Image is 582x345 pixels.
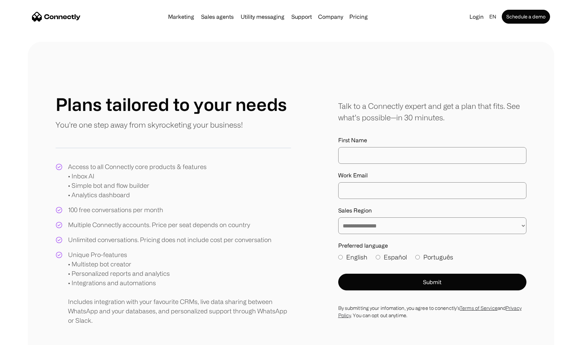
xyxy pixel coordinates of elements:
[460,305,498,311] a: Terms of Service
[14,333,42,343] ul: Language list
[7,332,42,343] aside: Language selected: English
[415,255,420,259] input: Português
[338,137,526,144] label: First Name
[467,12,487,22] a: Login
[338,274,526,290] button: Submit
[56,94,287,115] h1: Plans tailored to your needs
[487,12,500,22] div: en
[338,255,343,259] input: English
[502,10,550,24] a: Schedule a demo
[238,14,287,19] a: Utility messaging
[318,12,343,22] div: Company
[56,119,243,130] p: You're one step away from skyrocketing your business!
[68,220,250,230] div: Multiple Connectly accounts. Price per seat depends on country
[376,255,380,259] input: Español
[316,12,345,22] div: Company
[338,305,522,318] a: Privacy Policy
[338,172,526,179] label: Work Email
[289,14,315,19] a: Support
[376,252,407,262] label: Español
[338,100,526,123] div: Talk to a Connectly expert and get a plan that fits. See what’s possible—in 30 minutes.
[32,11,81,22] a: home
[68,162,207,200] div: Access to all Connectly core products & features • Inbox AI • Simple bot and flow builder • Analy...
[338,252,367,262] label: English
[338,304,526,319] div: By submitting your infomation, you agree to conenctly’s and . You can opt out anytime.
[165,14,197,19] a: Marketing
[68,250,291,325] div: Unique Pro-features • Multistep bot creator • Personalized reports and analytics • Integrations a...
[415,252,453,262] label: Português
[68,205,163,215] div: 100 free conversations per month
[489,12,496,22] div: en
[198,14,236,19] a: Sales agents
[68,235,272,244] div: Unlimited conversations. Pricing does not include cost per conversation
[338,242,526,249] label: Preferred language
[347,14,371,19] a: Pricing
[338,207,526,214] label: Sales Region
